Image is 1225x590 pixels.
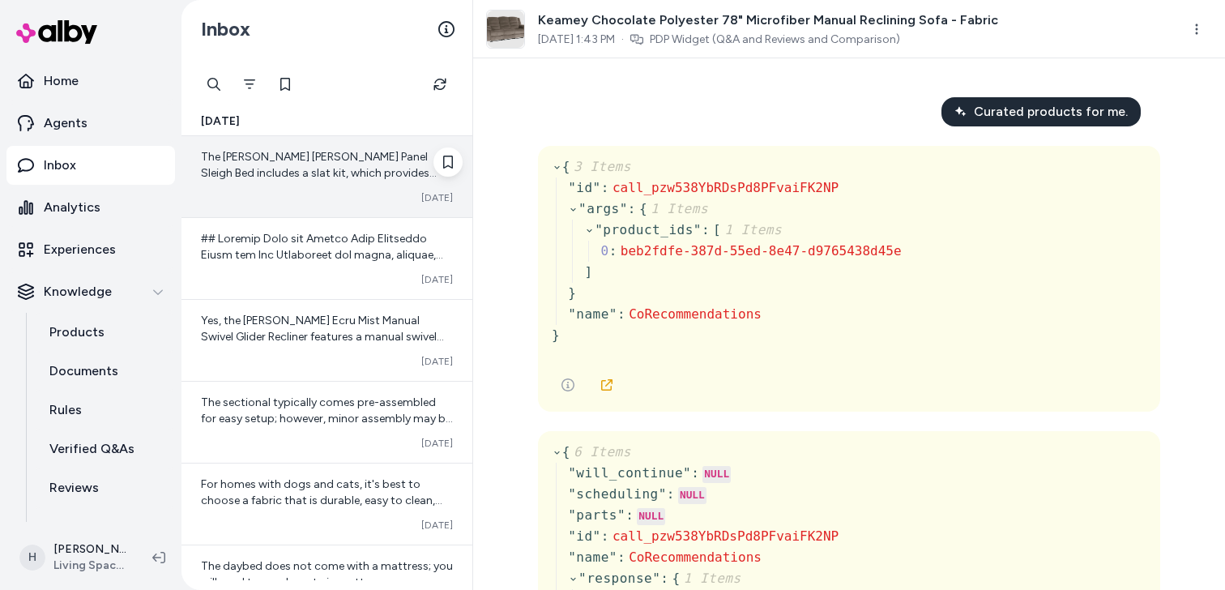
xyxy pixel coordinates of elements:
p: Agents [44,113,87,133]
span: 3 Items [570,159,631,174]
a: The sectional typically comes pre-assembled for easy setup; however, minor assembly may be requir... [181,381,472,463]
div: : [702,220,710,240]
span: [DATE] [421,519,453,532]
p: [PERSON_NAME] [53,541,126,558]
img: alby Logo [16,20,97,44]
span: " id " [568,528,601,544]
h2: Inbox [201,17,250,41]
a: Home [6,62,175,100]
button: H[PERSON_NAME]Living Spaces [10,532,139,584]
p: Survey Questions [49,517,156,537]
a: Agents [6,104,175,143]
span: " product_ids " [595,222,702,237]
span: { [562,159,631,174]
div: : [628,199,636,219]
p: Documents [49,361,118,381]
a: Reviews [33,468,175,507]
span: Living Spaces [53,558,126,574]
span: [DATE] 1:43 PM [538,32,615,48]
a: Survey Questions [33,507,175,546]
p: Analytics [44,198,100,217]
span: " parts " [568,507,625,523]
a: The [PERSON_NAME] [PERSON_NAME] Panel Sleigh Bed includes a slat kit, which provides support for ... [181,136,472,217]
span: [DATE] [421,191,453,204]
div: : [601,178,609,198]
p: Home [44,71,79,91]
img: 343897_brown_polyester_sofa_signature_62419.jpg [487,11,524,48]
a: Products [33,313,175,352]
span: [ [713,222,782,237]
span: 1 Items [681,571,741,586]
p: Inbox [44,156,76,175]
span: { [672,571,741,586]
span: 6 Items [570,444,631,460]
span: { [562,444,631,460]
span: " args " [578,201,628,216]
div: NULL [702,466,731,484]
span: · [621,32,624,48]
span: " response " [578,571,660,586]
a: Inbox [6,146,175,185]
div: : [617,548,625,567]
span: beb2fdfe-387d-55ed-8e47-d9765438d45e [621,243,902,259]
p: Knowledge [44,282,112,301]
div: : [691,464,699,483]
button: Filter [233,68,266,100]
a: Verified Q&As [33,430,175,468]
a: PDP Widget (Q&A and Reviews and Comparison) [650,32,900,48]
p: Rules [49,400,82,420]
span: call_pzw538YbRDsPd8PFvaiFK2NP [612,528,839,544]
span: 0 [601,243,609,259]
span: ] [584,264,592,280]
span: The sectional typically comes pre-assembled for easy setup; however, minor assembly may be requir... [201,395,453,442]
a: Yes, the [PERSON_NAME] Ecru Mist Manual Swivel Glider Recliner features a manual swivel glider re... [181,299,472,381]
span: " name " [568,306,617,322]
span: Keamey Chocolate Polyester 78" Microfiber Manual Reclining Sofa - Fabric [538,11,998,30]
p: Reviews [49,478,99,498]
span: [DATE] [201,113,240,130]
span: call_pzw538YbRDsPd8PFvaiFK2NP [612,180,839,195]
div: : [609,242,617,261]
a: Analytics [6,188,175,227]
a: Rules [33,391,175,430]
span: [DATE] [421,273,453,286]
span: The [PERSON_NAME] [PERSON_NAME] Panel Sleigh Bed includes a slat kit, which provides support for ... [201,150,450,277]
a: Documents [33,352,175,391]
span: " scheduling " [568,486,667,502]
div: : [601,527,609,546]
span: " name " [568,549,617,565]
div: : [625,506,634,525]
div: : [667,485,675,504]
p: Verified Q&As [49,439,134,459]
a: For homes with dogs and cats, it's best to choose a fabric that is durable, easy to clean, and re... [181,463,472,545]
div: NULL [637,508,665,526]
a: Experiences [6,230,175,269]
p: Experiences [44,240,116,259]
span: Curated products for me. [974,102,1128,122]
span: Yes, the [PERSON_NAME] Ecru Mist Manual Swivel Glider Recliner features a manual swivel glider re... [201,314,450,392]
span: H [19,545,45,571]
div: : [617,305,625,324]
div: NULL [678,487,706,505]
span: CoRecommendations [629,549,762,565]
span: 1 Items [721,222,782,237]
span: " will_continue " [568,465,691,481]
div: : [660,569,668,588]
button: See more [552,369,584,401]
span: [DATE] [421,437,453,450]
button: Refresh [424,68,456,100]
span: " id " [568,180,601,195]
span: } [568,285,576,301]
button: Knowledge [6,272,175,311]
span: CoRecommendations [629,306,762,322]
span: [DATE] [421,355,453,368]
span: } [552,327,560,343]
p: Products [49,323,105,342]
span: { [639,201,708,216]
a: ## Loremip Dolo sit Ametco Adip Elitseddo Eiusm tem Inc Utlaboreet dol magna, aliquae, adm veniam... [181,217,472,299]
span: 1 Items [647,201,708,216]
